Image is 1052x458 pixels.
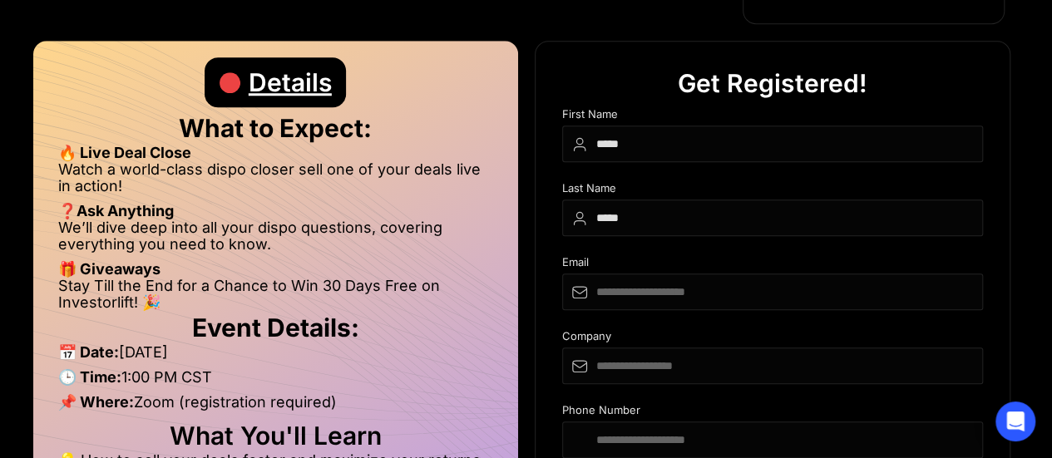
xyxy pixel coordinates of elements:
div: Phone Number [562,404,984,421]
div: Open Intercom Messenger [995,401,1035,441]
div: Get Registered! [678,58,867,108]
div: First Name [562,108,984,126]
strong: 🔥 Live Deal Close [58,144,191,161]
li: Watch a world-class dispo closer sell one of your deals live in action! [58,161,493,203]
strong: Event Details: [192,313,359,342]
li: We’ll dive deep into all your dispo questions, covering everything you need to know. [58,219,493,261]
strong: 📌 Where: [58,393,134,411]
strong: 📅 Date: [58,343,119,361]
li: 1:00 PM CST [58,369,493,394]
strong: 🎁 Giveaways [58,260,161,278]
div: Last Name [562,182,984,199]
h2: What You'll Learn [58,427,493,444]
strong: What to Expect: [179,113,372,143]
li: Zoom (registration required) [58,394,493,419]
div: Email [562,256,984,273]
li: [DATE] [58,344,493,369]
strong: 🕒 Time: [58,368,121,386]
div: Company [562,330,984,347]
li: Stay Till the End for a Chance to Win 30 Days Free on Investorlift! 🎉 [58,278,493,311]
div: Details [249,57,332,107]
strong: ❓Ask Anything [58,202,174,219]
